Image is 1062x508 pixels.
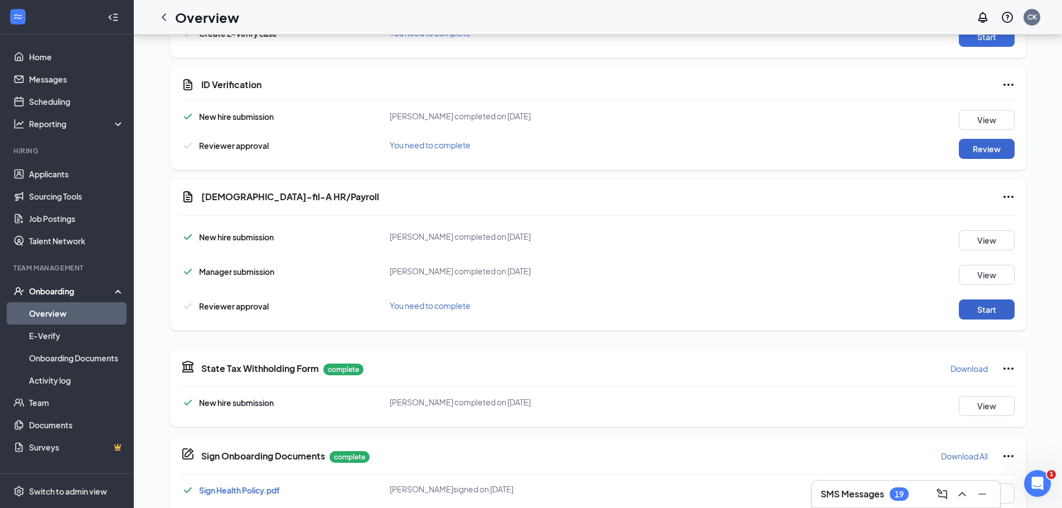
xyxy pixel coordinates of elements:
[1047,470,1056,479] span: 1
[956,487,969,501] svg: ChevronUp
[29,118,125,129] div: Reporting
[1001,11,1014,24] svg: QuestionInfo
[181,265,195,278] svg: Checkmark
[959,139,1015,159] button: Review
[199,232,274,242] span: New hire submission
[157,11,171,24] svg: ChevronLeft
[199,267,274,277] span: Manager submission
[390,397,531,407] span: [PERSON_NAME] completed on [DATE]
[29,486,107,497] div: Switch to admin view
[29,436,124,458] a: SurveysCrown
[199,141,269,151] span: Reviewer approval
[1002,78,1015,91] svg: Ellipses
[959,27,1015,47] button: Start
[29,347,124,369] a: Onboarding Documents
[29,391,124,414] a: Team
[976,11,990,24] svg: Notifications
[323,364,363,375] p: complete
[29,90,124,113] a: Scheduling
[1024,470,1051,497] iframe: Intercom live chat
[29,325,124,347] a: E-Verify
[29,68,124,90] a: Messages
[959,265,1015,285] button: View
[941,451,988,462] p: Download All
[959,230,1015,250] button: View
[181,360,195,373] svg: TaxGovernmentIcon
[199,398,274,408] span: New hire submission
[175,8,239,27] h1: Overview
[181,447,195,461] svg: CompanyDocumentIcon
[29,414,124,436] a: Documents
[201,450,325,462] h5: Sign Onboarding Documents
[29,46,124,68] a: Home
[201,362,319,375] h5: State Tax Withholding Form
[13,486,25,497] svg: Settings
[1002,190,1015,204] svg: Ellipses
[181,230,195,244] svg: Checkmark
[13,146,122,156] div: Hiring
[973,485,991,503] button: Minimize
[181,110,195,123] svg: Checkmark
[181,190,195,204] svg: Document
[201,79,261,91] h5: ID Verification
[29,163,124,185] a: Applicants
[181,139,195,152] svg: Checkmark
[933,485,951,503] button: ComposeMessage
[13,263,122,273] div: Team Management
[29,302,124,325] a: Overview
[390,231,531,241] span: [PERSON_NAME] completed on [DATE]
[329,451,370,463] p: complete
[181,299,195,313] svg: Checkmark
[951,363,988,374] p: Download
[13,286,25,297] svg: UserCheck
[29,230,124,252] a: Talent Network
[959,396,1015,416] button: View
[940,447,988,465] button: Download All
[29,207,124,230] a: Job Postings
[29,369,124,391] a: Activity log
[976,487,989,501] svg: Minimize
[181,396,195,409] svg: Checkmark
[199,112,274,122] span: New hire submission
[390,483,668,495] div: [PERSON_NAME] signed on [DATE]
[959,110,1015,130] button: View
[29,185,124,207] a: Sourcing Tools
[201,191,379,203] h5: [DEMOGRAPHIC_DATA]-fil-A HR/Payroll
[1027,12,1037,22] div: CK
[821,488,884,500] h3: SMS Messages
[181,483,195,497] svg: Checkmark
[390,301,471,311] span: You need to complete
[959,299,1015,320] button: Start
[390,266,531,276] span: [PERSON_NAME] completed on [DATE]
[953,485,971,503] button: ChevronUp
[1002,362,1015,375] svg: Ellipses
[29,286,115,297] div: Onboarding
[935,487,949,501] svg: ComposeMessage
[199,301,269,311] span: Reviewer approval
[390,111,531,121] span: [PERSON_NAME] completed on [DATE]
[199,485,280,495] a: Sign Health Policy.pdf
[12,11,23,22] svg: WorkstreamLogo
[390,140,471,150] span: You need to complete
[950,360,988,378] button: Download
[13,118,25,129] svg: Analysis
[1002,449,1015,463] svg: Ellipses
[181,78,195,91] svg: CustomFormIcon
[895,490,904,499] div: 19
[108,12,119,23] svg: Collapse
